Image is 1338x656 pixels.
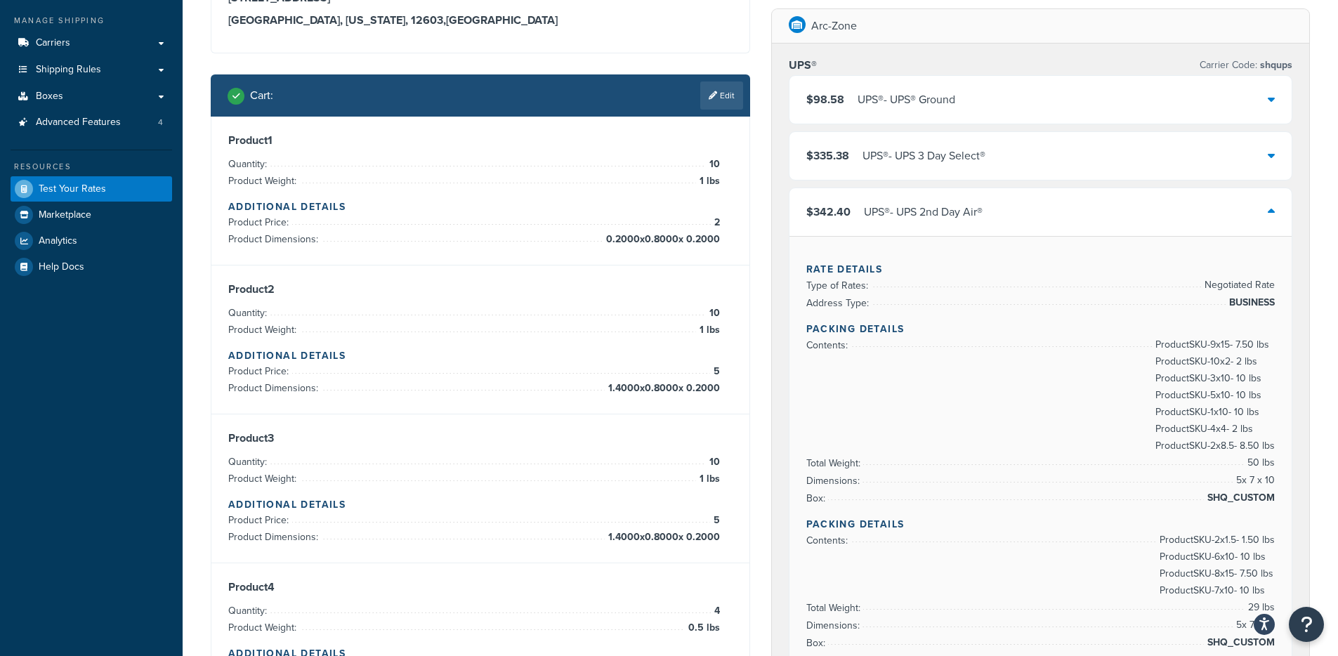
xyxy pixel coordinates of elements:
span: 4 [158,117,163,129]
span: Product Weight: [228,471,300,486]
span: 1 lbs [696,173,720,190]
span: Quantity: [228,603,270,618]
span: Product Price: [228,513,292,527]
span: Box: [806,491,829,506]
li: Advanced Features [11,110,172,136]
span: $335.38 [806,147,849,164]
a: Test Your Rates [11,176,172,202]
a: Help Docs [11,254,172,280]
span: Advanced Features [36,117,121,129]
h4: Rate Details [806,262,1275,277]
span: 5 x 7 x 10 [1233,472,1275,489]
span: Boxes [36,91,63,103]
span: Box: [806,636,829,650]
span: Marketplace [39,209,91,221]
h3: Product 3 [228,431,733,445]
span: Product SKU-9 x 15 - 7.50 lbs Product SKU-10 x 2 - 2 lbs Product SKU-3 x 10 - 10 lbs Product SKU-... [1152,336,1275,454]
span: Test Your Rates [39,183,106,195]
span: $98.58 [806,91,844,107]
span: 1 lbs [696,322,720,339]
span: BUSINESS [1226,294,1275,311]
span: Product Weight: [228,620,300,635]
div: UPS® - UPS® Ground [858,90,955,110]
div: UPS® - UPS 3 Day Select® [863,146,985,166]
span: Quantity: [228,306,270,320]
span: Analytics [39,235,77,247]
a: Analytics [11,228,172,254]
span: 10 [706,156,720,173]
h3: UPS® [789,58,817,72]
h3: Product 4 [228,580,733,594]
span: Product Weight: [228,173,300,188]
span: Help Docs [39,261,84,273]
span: $342.40 [806,204,851,220]
span: Product Dimensions: [228,530,322,544]
span: Contents: [806,338,851,353]
span: 1 lbs [696,471,720,487]
span: 50 lbs [1244,454,1275,471]
span: 10 [706,454,720,471]
span: Product Dimensions: [228,232,322,247]
span: Product Dimensions: [228,381,322,395]
span: Quantity: [228,157,270,171]
a: Advanced Features4 [11,110,172,136]
span: Total Weight: [806,456,864,471]
span: Product Price: [228,215,292,230]
span: Carriers [36,37,70,49]
span: 0.5 lbs [685,619,720,636]
a: Marketplace [11,202,172,228]
span: Product Weight: [228,322,300,337]
span: 29 lbs [1245,599,1275,616]
span: 5 [710,512,720,529]
h3: Product 1 [228,133,733,147]
span: Negotiated Rate [1201,277,1275,294]
span: Dimensions: [806,473,863,488]
div: UPS® - UPS 2nd Day Air® [864,202,983,222]
span: shqups [1257,58,1292,72]
div: Manage Shipping [11,15,172,27]
span: Product Price: [228,364,292,379]
span: Shipping Rules [36,64,101,76]
a: Edit [700,81,743,110]
span: Product SKU-2 x 1.5 - 1.50 lbs Product SKU-6 x 10 - 10 lbs Product SKU-8 x 15 - 7.50 lbs Product ... [1156,532,1275,599]
span: 4 [711,603,720,619]
span: 5 x 7 x 10 [1233,617,1275,634]
h4: Additional Details [228,199,733,214]
h4: Additional Details [228,497,733,512]
span: 0.2000 x 0.8000 x 0.2000 [603,231,720,248]
span: Address Type: [806,296,872,310]
span: 2 [711,214,720,231]
p: Carrier Code: [1200,55,1292,75]
a: Shipping Rules [11,57,172,83]
span: SHQ_CUSTOM [1204,634,1275,651]
h3: [GEOGRAPHIC_DATA], [US_STATE], 12603 , [GEOGRAPHIC_DATA] [228,13,733,27]
h2: Cart : [250,89,273,102]
div: Resources [11,161,172,173]
span: 1.4000 x 0.8000 x 0.2000 [605,380,720,397]
h4: Packing Details [806,517,1275,532]
span: 5 [710,363,720,380]
span: Dimensions: [806,618,863,633]
button: Open Resource Center [1289,607,1324,642]
a: Carriers [11,30,172,56]
span: Total Weight: [806,601,864,615]
span: Quantity: [228,454,270,469]
span: Contents: [806,533,851,548]
h4: Packing Details [806,322,1275,336]
h4: Additional Details [228,348,733,363]
h3: Product 2 [228,282,733,296]
span: SHQ_CUSTOM [1204,490,1275,506]
p: Arc-Zone [811,16,857,36]
span: 1.4000 x 0.8000 x 0.2000 [605,529,720,546]
a: Boxes [11,84,172,110]
span: 10 [706,305,720,322]
span: Type of Rates: [806,278,872,293]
